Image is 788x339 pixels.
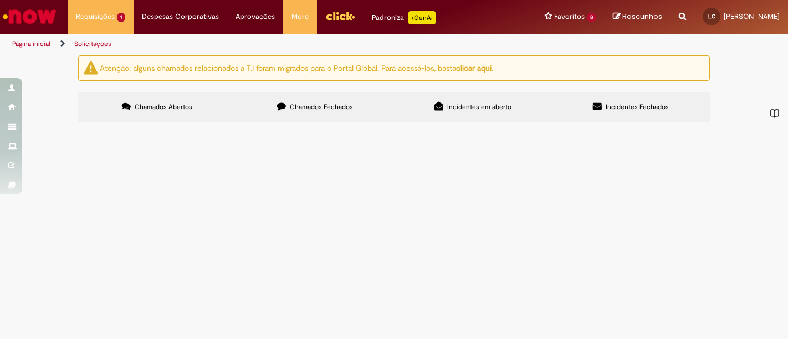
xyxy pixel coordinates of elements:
span: [PERSON_NAME] [724,12,780,21]
span: Requisições [76,11,115,22]
a: Solicitações [74,39,111,48]
span: Rascunhos [622,11,662,22]
span: Incidentes Fechados [606,102,669,111]
span: LC [708,13,715,20]
span: Incidentes em aberto [447,102,511,111]
span: Favoritos [554,11,585,22]
img: ServiceNow [1,6,58,28]
p: +GenAi [408,11,436,24]
a: clicar aqui. [456,63,493,73]
span: Despesas Corporativas [142,11,219,22]
a: Página inicial [12,39,50,48]
span: 8 [587,13,596,22]
ng-bind-html: Atenção: alguns chamados relacionados a T.I foram migrados para o Portal Global. Para acessá-los,... [100,63,493,73]
a: Rascunhos [613,12,662,22]
span: 1 [117,13,125,22]
img: click_logo_yellow_360x200.png [325,8,355,24]
span: More [291,11,309,22]
span: Chamados Fechados [290,102,353,111]
ul: Trilhas de página [8,34,517,54]
span: Chamados Abertos [135,102,192,111]
div: Padroniza [372,11,436,24]
span: Aprovações [236,11,275,22]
